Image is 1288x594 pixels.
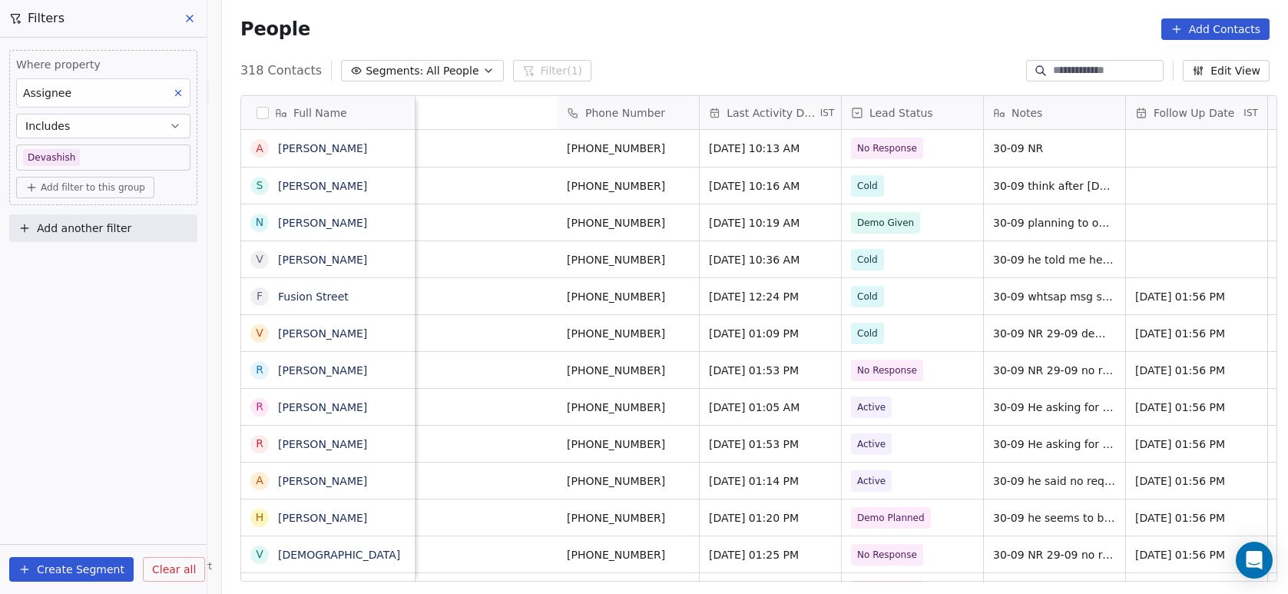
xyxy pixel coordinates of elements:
[1135,363,1258,378] span: [DATE] 01:56 PM
[257,288,263,304] div: F
[241,96,415,129] div: Full Name
[256,509,264,526] div: H
[1135,510,1258,526] span: [DATE] 01:56 PM
[567,252,690,267] span: [PHONE_NUMBER]
[857,289,878,304] span: Cold
[256,251,263,267] div: V
[141,560,212,572] span: Help & Support
[241,130,416,582] div: grid
[709,400,832,415] span: [DATE] 01:05 AM
[993,178,1116,194] span: 30-09 think after [DATE]
[567,289,690,304] span: [PHONE_NUMBER]
[567,363,690,378] span: [PHONE_NUMBER]
[709,326,832,341] span: [DATE] 01:09 PM
[709,289,832,304] span: [DATE] 12:24 PM
[256,141,263,157] div: A
[842,96,983,129] div: Lead Status
[558,96,699,129] div: Phone Number
[993,473,1116,489] span: 30-09 he said no requirement 29-09 call me at 3pm
[278,180,367,192] a: [PERSON_NAME]
[567,141,690,156] span: [PHONE_NUMBER]
[984,96,1125,129] div: Notes
[709,141,832,156] span: [DATE] 10:13 AM
[993,289,1116,304] span: 30-09 whtsap msg send, he cancelled [DATE] demo as he is not free
[857,363,917,378] span: No Response
[993,326,1116,341] span: 30-09 NR 29-09 demo assigned to anmol
[513,60,592,81] button: Filter(1)
[1243,107,1258,119] span: IST
[278,254,367,266] a: [PERSON_NAME]
[709,547,832,562] span: [DATE] 01:25 PM
[857,252,878,267] span: Cold
[857,178,878,194] span: Cold
[727,105,817,121] span: Last Activity Date
[1236,542,1273,579] div: Open Intercom Messenger
[709,252,832,267] span: [DATE] 10:36 AM
[993,363,1116,378] span: 30-09 NR 29-09 no response
[993,400,1116,415] span: 30-09 He asking for sponser and will connect on a whtsap VC 6pm 29-09 he is looking fo his friend
[256,325,263,341] div: V
[256,546,263,562] div: V
[700,96,841,129] div: Last Activity DateIST
[857,326,878,341] span: Cold
[1135,400,1258,415] span: [DATE] 01:56 PM
[567,473,690,489] span: [PHONE_NUMBER]
[1135,326,1258,341] span: [DATE] 01:56 PM
[993,436,1116,452] span: 30-09 He asking for sponser and will connect on a whtsap VC 6pm 29-09 he is looking fo his friend
[709,510,832,526] span: [DATE] 01:20 PM
[278,438,367,450] a: [PERSON_NAME]
[869,105,933,121] span: Lead Status
[993,252,1116,267] span: 30-09 he told me he will connect later
[426,63,478,79] span: All People
[278,290,349,303] a: Fusion Street
[857,400,886,415] span: Active
[567,400,690,415] span: [PHONE_NUMBER]
[709,436,832,452] span: [DATE] 01:53 PM
[1012,105,1042,121] span: Notes
[293,105,347,121] span: Full Name
[567,326,690,341] span: [PHONE_NUMBER]
[256,436,263,452] div: R
[1161,18,1270,40] button: Add Contacts
[1154,105,1234,121] span: Follow Up Date
[567,178,690,194] span: [PHONE_NUMBER]
[585,105,665,121] span: Phone Number
[278,217,367,229] a: [PERSON_NAME]
[567,547,690,562] span: [PHONE_NUMBER]
[278,327,367,340] a: [PERSON_NAME]
[857,510,925,526] span: Demo Planned
[278,401,367,413] a: [PERSON_NAME]
[1135,436,1258,452] span: [DATE] 01:56 PM
[366,63,423,79] span: Segments:
[857,473,886,489] span: Active
[993,510,1116,526] span: 30-09 he seems to bbe intrested he have [PERSON_NAME] base cafe in a [GEOGRAPHIC_DATA], currently...
[820,107,835,119] span: IST
[240,61,322,80] span: 318 Contacts
[278,142,367,154] a: [PERSON_NAME]
[709,363,832,378] span: [DATE] 01:53 PM
[256,214,263,231] div: N
[256,399,263,415] div: R
[278,549,400,561] a: [DEMOGRAPHIC_DATA]
[857,141,917,156] span: No Response
[240,18,310,41] span: People
[993,215,1116,231] span: 30-09 planning to open cloud kitchen, demo assign to [GEOGRAPHIC_DATA] sir
[1135,289,1258,304] span: [DATE] 01:56 PM
[857,215,914,231] span: Demo Given
[857,547,917,562] span: No Response
[126,560,212,572] a: Help & Support
[256,178,263,194] div: S
[709,473,832,489] span: [DATE] 01:14 PM
[1183,60,1270,81] button: Edit View
[278,475,367,487] a: [PERSON_NAME]
[567,510,690,526] span: [PHONE_NUMBER]
[567,436,690,452] span: [PHONE_NUMBER]
[278,512,367,524] a: [PERSON_NAME]
[857,436,886,452] span: Active
[709,215,832,231] span: [DATE] 10:19 AM
[1135,473,1258,489] span: [DATE] 01:56 PM
[567,215,690,231] span: [PHONE_NUMBER]
[256,473,263,489] div: A
[1135,547,1258,562] span: [DATE] 01:56 PM
[709,178,832,194] span: [DATE] 10:16 AM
